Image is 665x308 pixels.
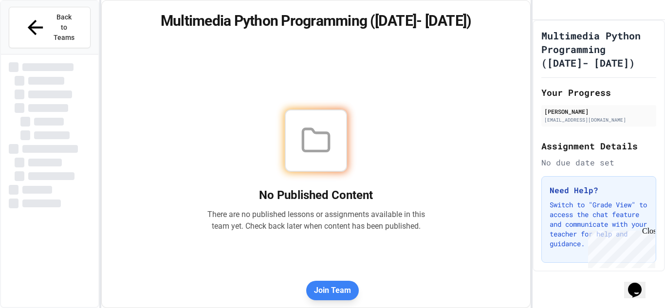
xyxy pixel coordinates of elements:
iframe: chat widget [584,227,655,268]
div: [PERSON_NAME] [544,107,653,116]
p: There are no published lessons or assignments available in this team yet. Check back later when c... [207,209,425,232]
h2: No Published Content [207,187,425,203]
h3: Need Help? [550,184,648,196]
h1: Multimedia Python Programming ([DATE]- [DATE]) [541,29,656,70]
h2: Your Progress [541,86,656,99]
h1: Multimedia Python Programming ([DATE]- [DATE]) [113,12,519,30]
p: Switch to "Grade View" to access the chat feature and communicate with your teacher for help and ... [550,200,648,249]
button: Join Team [306,281,359,300]
h2: Assignment Details [541,139,656,153]
div: No due date set [541,157,656,168]
div: Chat with us now!Close [4,4,67,62]
div: [EMAIL_ADDRESS][DOMAIN_NAME] [544,116,653,124]
span: Back to Teams [53,12,75,43]
iframe: chat widget [624,269,655,298]
button: Back to Teams [9,7,91,48]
